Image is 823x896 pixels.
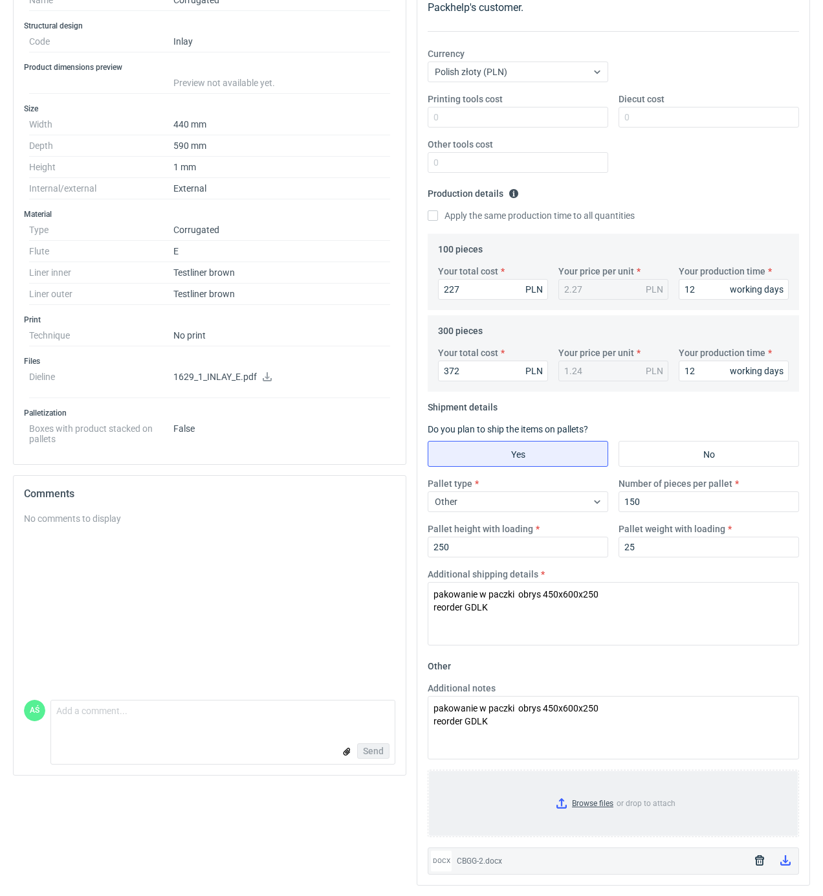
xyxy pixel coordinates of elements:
label: Yes [428,441,608,467]
figcaption: AŚ [24,700,45,721]
dt: Dieline [29,366,173,398]
dt: Type [29,219,173,241]
label: Your production time [679,346,765,359]
textarea: pakowanie w paczki obrys 450x600x250 reorder GDLK [428,696,799,759]
legend: Shipment details [428,397,498,412]
dd: 440 mm [173,114,390,135]
div: docx [431,851,452,871]
input: 0 [438,361,548,381]
dd: False [173,418,390,444]
h3: Structural design [24,21,395,31]
p: 1629_1_INLAY_E.pdf [173,372,390,383]
h2: Comments [24,486,395,502]
dt: Liner inner [29,262,173,284]
div: No comments to display [24,512,395,525]
span: Preview not available yet. [173,78,275,88]
input: 0 [438,279,548,300]
h3: Size [24,104,395,114]
label: Pallet height with loading [428,522,533,535]
div: working days [730,283,784,296]
input: 0 [679,279,789,300]
dt: Depth [29,135,173,157]
div: Adrian Świerżewski [24,700,45,721]
label: Apply the same production time to all quantities [428,209,635,222]
label: Do you plan to ship the items on pallets? [428,424,588,434]
label: Pallet type [428,477,472,490]
dt: Flute [29,241,173,262]
label: Additional notes [428,682,496,695]
span: Other [435,497,457,507]
h3: Print [24,315,395,325]
label: Other tools cost [428,138,493,151]
label: Your total cost [438,265,498,278]
dt: Liner outer [29,284,173,305]
dd: Testliner brown [173,262,390,284]
dt: Internal/external [29,178,173,199]
input: 0 [428,537,608,557]
div: PLN [646,283,663,296]
dd: E [173,241,390,262]
input: 0 [679,361,789,381]
dd: External [173,178,390,199]
dd: Corrugated [173,219,390,241]
button: Send [357,743,390,759]
dd: Testliner brown [173,284,390,305]
label: or drop to attach [428,770,798,836]
div: working days [730,364,784,377]
label: Printing tools cost [428,93,503,106]
legend: Production details [428,183,519,199]
input: 0 [428,107,608,128]
h3: Palletization [24,408,395,418]
h3: Files [24,356,395,366]
h3: Material [24,209,395,219]
textarea: pakowanie w paczki obrys 450x600x250 reorder GDLK [428,582,799,645]
legend: 100 pieces [438,239,483,254]
legend: Other [428,656,451,671]
h3: Product dimensions preview [24,62,395,73]
span: Polish złoty (PLN) [435,67,507,77]
div: PLN [525,364,543,377]
dt: Height [29,157,173,178]
dd: Inlay [173,31,390,52]
label: Additional shipping details [428,568,538,581]
label: Your price per unit [558,265,634,278]
label: Currency [428,47,465,60]
label: Number of pieces per pallet [619,477,732,490]
input: 0 [619,537,799,557]
dt: Technique [29,325,173,346]
dt: Width [29,114,173,135]
dd: No print [173,325,390,346]
div: PLN [525,283,543,296]
input: 0 [619,491,799,512]
input: 0 [428,152,608,173]
label: No [619,441,799,467]
label: Your price per unit [558,346,634,359]
dt: Code [29,31,173,52]
dd: 590 mm [173,135,390,157]
div: PLN [646,364,663,377]
span: Send [363,746,384,756]
label: Your production time [679,265,765,278]
div: CBGG-2.docx [457,855,744,868]
input: 0 [619,107,799,128]
label: Diecut cost [619,93,664,106]
dd: 1 mm [173,157,390,178]
legend: 300 pieces [438,320,483,336]
label: Your total cost [438,346,498,359]
label: Pallet weight with loading [619,522,725,535]
dt: Boxes with product stacked on pallets [29,418,173,444]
